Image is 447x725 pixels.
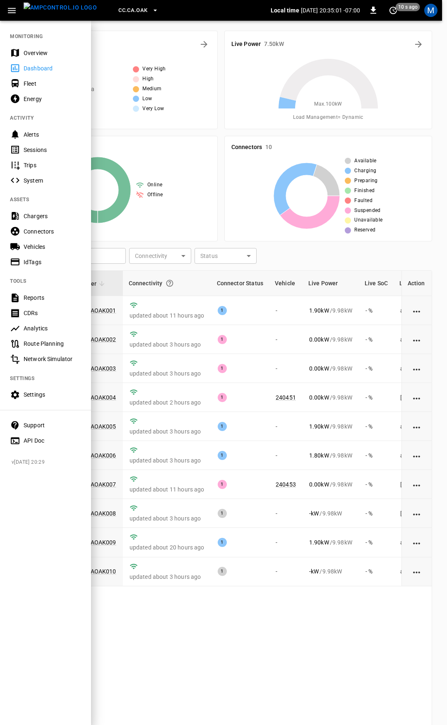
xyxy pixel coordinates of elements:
div: Route Planning [24,340,81,348]
div: Fleet [24,79,81,88]
div: Network Simulator [24,355,81,363]
div: Alerts [24,130,81,139]
div: profile-icon [424,4,437,17]
img: ampcontrol.io logo [24,2,97,13]
div: System [24,176,81,185]
div: API Doc [24,436,81,445]
div: Sessions [24,146,81,154]
div: Vehicles [24,243,81,251]
div: Overview [24,49,81,57]
div: Analytics [24,324,81,332]
div: Connectors [24,227,81,236]
span: v [DATE] 20:29 [12,458,84,467]
div: Trips [24,161,81,169]
div: CDRs [24,309,81,317]
div: Energy [24,95,81,103]
div: IdTags [24,258,81,266]
p: Local time [271,6,299,14]
div: Chargers [24,212,81,220]
div: Dashboard [24,64,81,72]
button: set refresh interval [387,4,400,17]
div: Reports [24,294,81,302]
div: Support [24,421,81,429]
span: CC.CA.OAK [118,6,147,15]
div: Settings [24,390,81,399]
span: 10 s ago [396,3,420,11]
p: [DATE] 20:35:01 -07:00 [301,6,360,14]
